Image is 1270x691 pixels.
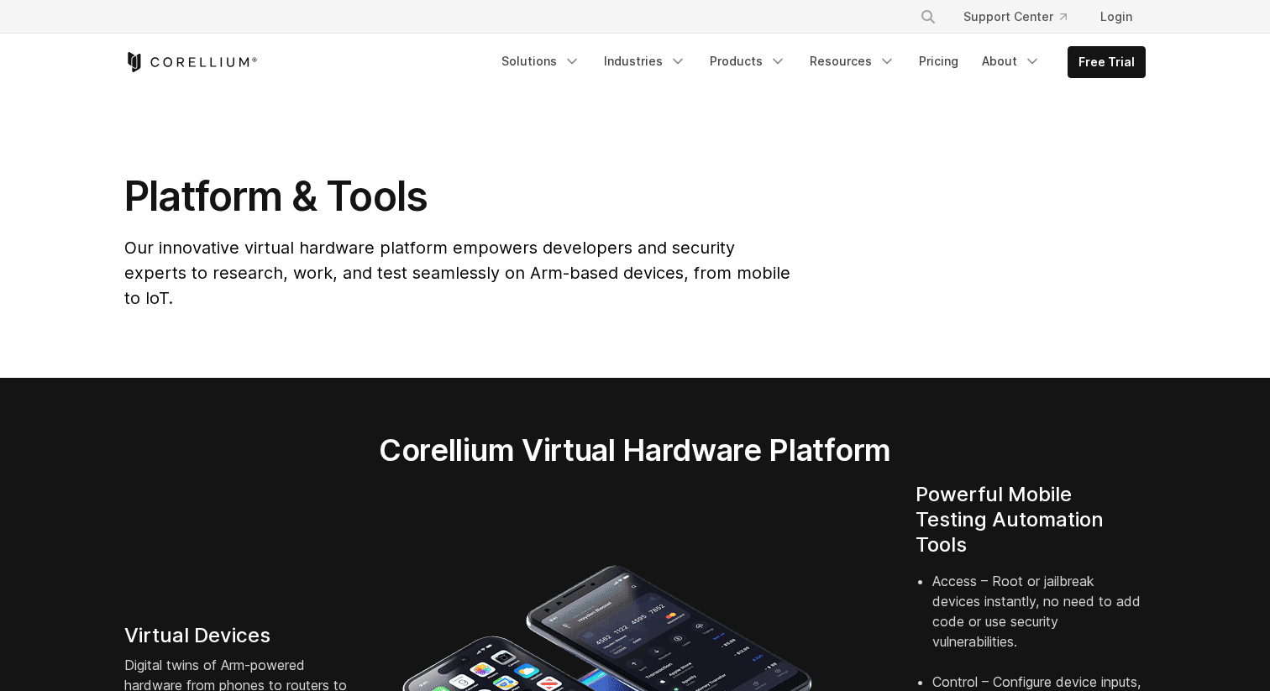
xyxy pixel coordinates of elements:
[491,46,1146,78] div: Navigation Menu
[916,482,1146,558] h4: Powerful Mobile Testing Automation Tools
[594,46,696,76] a: Industries
[124,52,258,72] a: Corellium Home
[1068,47,1145,77] a: Free Trial
[900,2,1146,32] div: Navigation Menu
[932,571,1146,672] li: Access – Root or jailbreak devices instantly, no need to add code or use security vulnerabilities.
[124,623,354,648] h4: Virtual Devices
[950,2,1080,32] a: Support Center
[972,46,1051,76] a: About
[909,46,968,76] a: Pricing
[300,432,969,469] h2: Corellium Virtual Hardware Platform
[491,46,590,76] a: Solutions
[124,238,790,308] span: Our innovative virtual hardware platform empowers developers and security experts to research, wo...
[800,46,905,76] a: Resources
[700,46,796,76] a: Products
[913,2,943,32] button: Search
[124,171,794,222] h1: Platform & Tools
[1087,2,1146,32] a: Login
